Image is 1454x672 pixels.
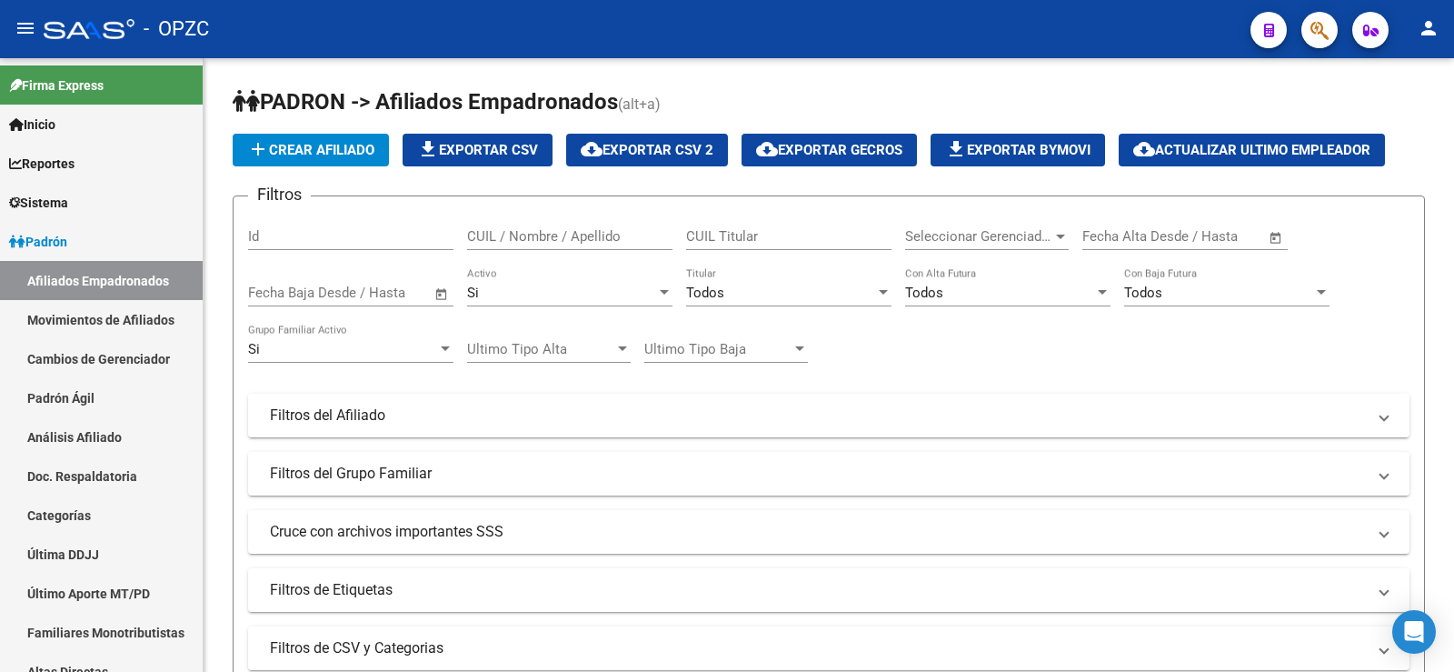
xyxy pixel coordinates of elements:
mat-expansion-panel-header: Filtros de CSV y Categorias [248,627,1409,670]
button: Exportar CSV [403,134,553,166]
input: Fecha fin [1172,228,1260,245]
button: Exportar GECROS [742,134,917,166]
span: (alt+a) [618,95,661,113]
span: - OPZC [144,9,209,49]
mat-panel-title: Filtros de Etiquetas [270,580,1366,600]
mat-panel-title: Filtros del Grupo Familiar [270,464,1366,484]
span: Exportar GECROS [756,142,902,158]
mat-expansion-panel-header: Filtros del Grupo Familiar [248,452,1409,496]
span: Todos [686,285,724,301]
div: Open Intercom Messenger [1392,610,1436,654]
button: Exportar Bymovi [931,134,1105,166]
span: Ultimo Tipo Alta [467,341,614,357]
mat-expansion-panel-header: Cruce con archivos importantes SSS [248,510,1409,554]
span: Todos [905,285,943,301]
span: Crear Afiliado [247,142,374,158]
mat-icon: cloud_download [581,138,603,160]
mat-icon: cloud_download [756,138,778,160]
span: Seleccionar Gerenciador [905,228,1052,245]
span: Actualizar ultimo Empleador [1133,142,1370,158]
mat-icon: file_download [417,138,439,160]
mat-icon: person [1418,17,1439,39]
button: Exportar CSV 2 [566,134,728,166]
input: Fecha inicio [1082,228,1156,245]
span: Si [467,285,479,301]
button: Open calendar [1266,227,1287,248]
span: Sistema [9,193,68,213]
span: Exportar Bymovi [945,142,1090,158]
mat-panel-title: Filtros de CSV y Categorias [270,638,1366,658]
span: Exportar CSV 2 [581,142,713,158]
mat-icon: file_download [945,138,967,160]
mat-panel-title: Cruce con archivos importantes SSS [270,522,1366,542]
button: Actualizar ultimo Empleador [1119,134,1385,166]
span: Exportar CSV [417,142,538,158]
span: Ultimo Tipo Baja [644,341,792,357]
mat-icon: menu [15,17,36,39]
span: PADRON -> Afiliados Empadronados [233,89,618,115]
mat-icon: cloud_download [1133,138,1155,160]
input: Fecha fin [338,285,426,301]
mat-expansion-panel-header: Filtros de Etiquetas [248,568,1409,612]
span: Todos [1124,285,1162,301]
mat-panel-title: Filtros del Afiliado [270,406,1366,426]
input: Fecha inicio [248,285,322,301]
span: Inicio [9,115,55,135]
mat-icon: add [247,138,269,160]
span: Firma Express [9,75,104,95]
h3: Filtros [248,182,311,207]
span: Reportes [9,154,75,174]
button: Crear Afiliado [233,134,389,166]
button: Open calendar [432,284,453,305]
span: Si [248,341,260,357]
mat-expansion-panel-header: Filtros del Afiliado [248,394,1409,437]
span: Padrón [9,232,67,252]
